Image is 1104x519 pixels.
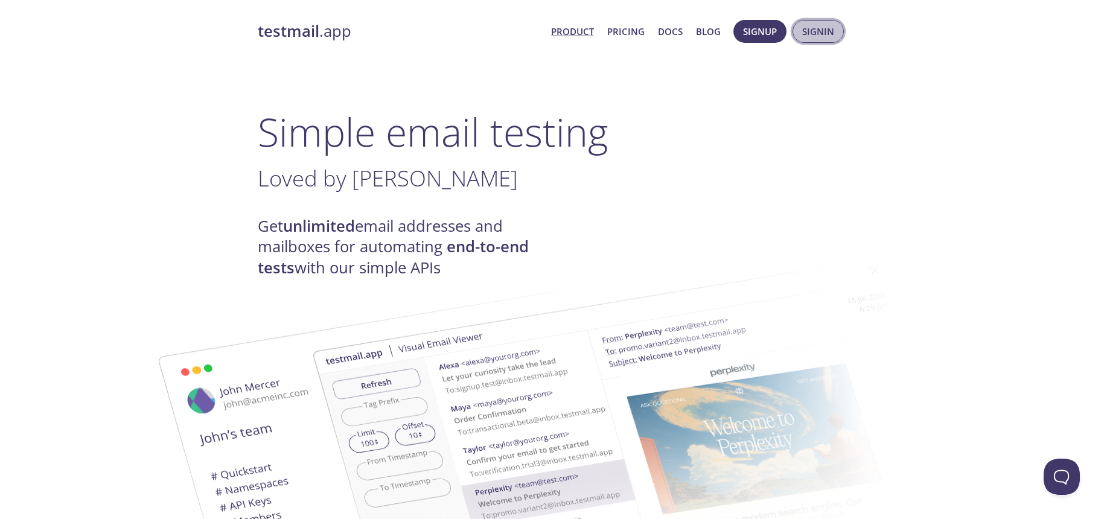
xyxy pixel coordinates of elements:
[258,21,541,42] a: testmail.app
[258,21,319,42] strong: testmail
[658,24,683,39] a: Docs
[258,163,518,193] span: Loved by [PERSON_NAME]
[283,215,355,237] strong: unlimited
[551,24,594,39] a: Product
[1044,459,1080,495] iframe: Help Scout Beacon - Open
[802,24,834,39] span: Signin
[258,216,552,278] h4: Get email addresses and mailboxes for automating with our simple APIs
[696,24,721,39] a: Blog
[793,20,844,43] button: Signin
[607,24,645,39] a: Pricing
[258,236,529,278] strong: end-to-end tests
[733,20,787,43] button: Signup
[258,109,847,155] h1: Simple email testing
[743,24,777,39] span: Signup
